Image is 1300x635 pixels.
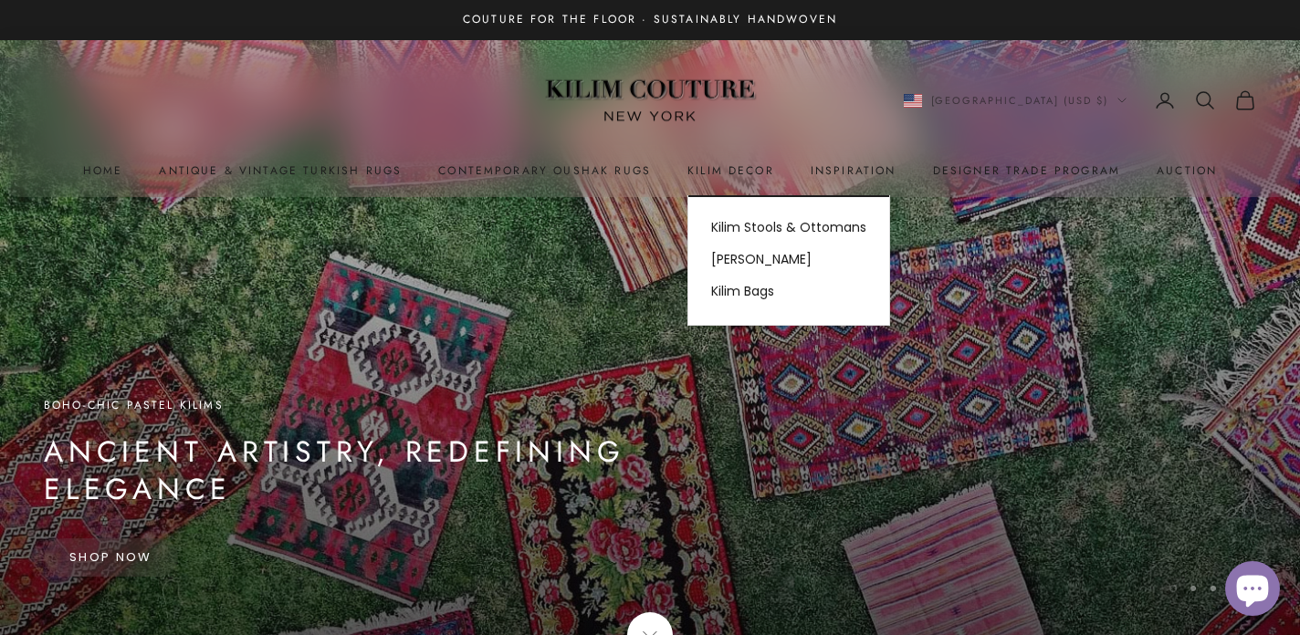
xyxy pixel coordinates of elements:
[688,276,889,307] a: Kilim Bags
[159,161,402,180] a: Antique & Vintage Turkish Rugs
[83,161,123,180] a: Home
[1157,161,1217,180] a: Auction
[44,396,756,414] p: Boho-Chic Pastel Kilims
[904,92,1127,109] button: Change country or currency
[44,161,1256,180] nav: Primary navigation
[811,161,896,180] a: Inspiration
[931,92,1109,109] span: [GEOGRAPHIC_DATA] (USD $)
[933,161,1121,180] a: Designer Trade Program
[44,433,756,509] p: Ancient Artistry, Redefining Elegance
[44,538,178,577] a: Shop Now
[904,94,922,108] img: United States
[688,212,889,244] a: Kilim Stools & Ottomans
[1220,561,1285,620] inbox-online-store-chat: Shopify online store chat
[536,57,764,144] img: Logo of Kilim Couture New York
[438,161,651,180] a: Contemporary Oushak Rugs
[688,244,889,276] a: [PERSON_NAME]
[904,89,1257,111] nav: Secondary navigation
[463,11,837,29] p: Couture for the Floor · Sustainably Handwoven
[687,161,774,180] summary: Kilim Decor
